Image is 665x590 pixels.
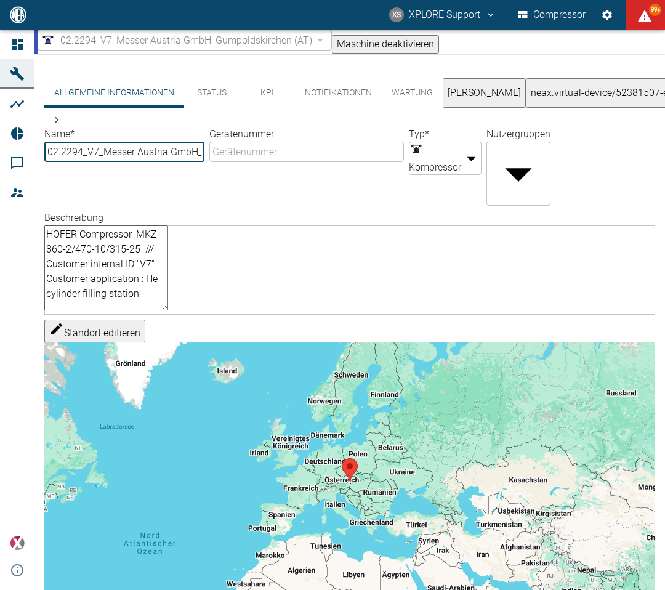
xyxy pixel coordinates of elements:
[387,4,498,26] button: compressors@neaxplore.com
[443,78,526,108] button: [PERSON_NAME]
[44,142,204,162] input: Name
[389,7,404,22] div: XS
[486,128,550,140] label: Nutzergruppen
[409,160,461,175] span: Kompressor
[649,4,661,16] span: 99+
[9,6,28,23] img: logo
[409,128,429,140] label: Typ *
[382,78,443,108] button: Wartung
[44,225,168,310] textarea: HOFER Compressor_MKZ 860-2/470-10/315-25 /// Customer internal ID ''V7'' Customer application : H...
[44,320,145,342] button: Standort editieren
[44,78,184,108] button: Allgemeine Informationen
[209,142,404,162] input: Gerätenummer
[44,212,103,224] label: Beschreibung
[10,536,25,551] img: Xplore Logo
[60,33,312,47] span: 02.2294_V7_Messer Austria GmbH_Gumpoldskirchen (AT)
[209,128,274,140] label: Gerätenummer
[596,4,618,26] button: Einstellungen
[44,128,75,140] label: Name *
[41,33,312,47] a: 02.2294_V7_Messer Austria GmbH_Gumpoldskirchen (AT)
[184,78,240,108] button: Status
[295,78,382,108] button: Notifikationen
[515,4,589,26] button: Compressor
[332,35,439,54] button: Maschine deaktivieren
[240,78,295,108] button: KPI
